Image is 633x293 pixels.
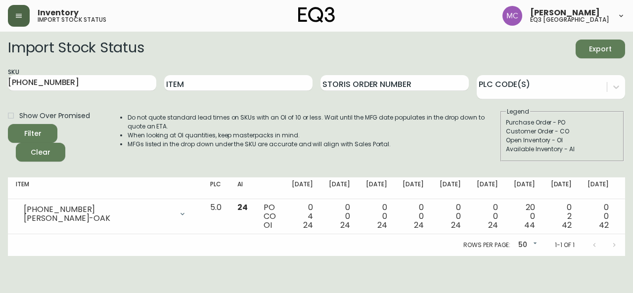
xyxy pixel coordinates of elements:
div: 0 4 [292,203,313,230]
th: [DATE] [284,177,321,199]
h2: Import Stock Status [8,40,144,58]
div: Open Inventory - OI [506,136,619,145]
th: [DATE] [432,177,469,199]
th: PLC [202,177,229,199]
div: 0 0 [329,203,350,230]
th: [DATE] [580,177,617,199]
span: 24 [303,219,313,231]
th: [DATE] [469,177,506,199]
img: 6dbdb61c5655a9a555815750a11666cc [502,6,522,26]
span: 42 [562,219,572,231]
span: 24 [414,219,424,231]
span: Clear [24,146,57,159]
div: [PHONE_NUMBER][PERSON_NAME]-OAK [16,203,194,225]
span: 44 [524,219,535,231]
legend: Legend [506,107,530,116]
div: 0 0 [366,203,387,230]
th: [DATE] [358,177,395,199]
span: 42 [599,219,609,231]
div: Customer Order - CO [506,127,619,136]
td: 5.0 [202,199,229,234]
div: 20 0 [514,203,535,230]
th: [DATE] [543,177,580,199]
div: Purchase Order - PO [506,118,619,127]
li: When looking at OI quantities, keep masterpacks in mind. [128,131,499,140]
span: Export [584,43,617,55]
div: 0 0 [403,203,424,230]
span: [PERSON_NAME] [530,9,600,17]
th: AI [229,177,256,199]
div: PO CO [264,203,276,230]
p: Rows per page: [463,241,510,250]
p: 1-1 of 1 [555,241,575,250]
th: [DATE] [395,177,432,199]
div: Available Inventory - AI [506,145,619,154]
div: [PHONE_NUMBER] [24,205,173,214]
span: 24 [451,219,461,231]
th: Item [8,177,202,199]
div: 0 0 [477,203,498,230]
th: [DATE] [506,177,543,199]
div: Filter [24,127,42,140]
h5: import stock status [38,17,106,23]
span: Inventory [38,9,79,17]
th: [DATE] [321,177,358,199]
li: MFGs listed in the drop down under the SKU are accurate and will align with Sales Portal. [128,140,499,149]
button: Clear [16,143,65,162]
span: 24 [488,219,498,231]
div: [PERSON_NAME]-OAK [24,214,173,223]
h5: eq3 [GEOGRAPHIC_DATA] [530,17,609,23]
li: Do not quote standard lead times on SKUs with an OI of 10 or less. Wait until the MFG date popula... [128,113,499,131]
span: 24 [237,202,248,213]
button: Export [576,40,625,58]
span: Show Over Promised [19,111,90,121]
div: 0 0 [588,203,609,230]
img: logo [298,7,335,23]
span: 24 [340,219,350,231]
div: 0 2 [551,203,572,230]
div: 0 0 [440,203,461,230]
button: Filter [8,124,57,143]
span: 24 [377,219,387,231]
span: OI [264,219,272,231]
div: 50 [514,237,539,253]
